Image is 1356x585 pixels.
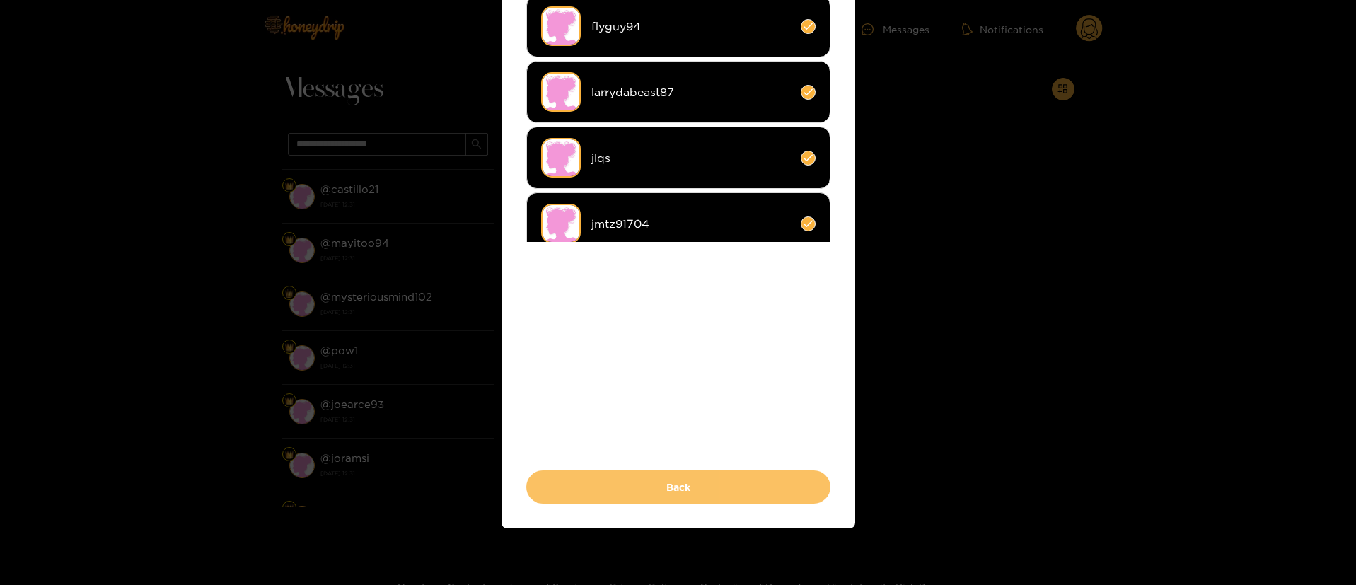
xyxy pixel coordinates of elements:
span: larrydabeast87 [591,84,790,100]
img: no-avatar.png [541,6,581,46]
button: Back [526,470,830,504]
img: no-avatar.png [541,204,581,243]
span: flyguy94 [591,18,790,35]
img: no-avatar.png [541,72,581,112]
span: jmtz91704 [591,216,790,232]
img: no-avatar.png [541,138,581,178]
span: jlqs [591,150,790,166]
